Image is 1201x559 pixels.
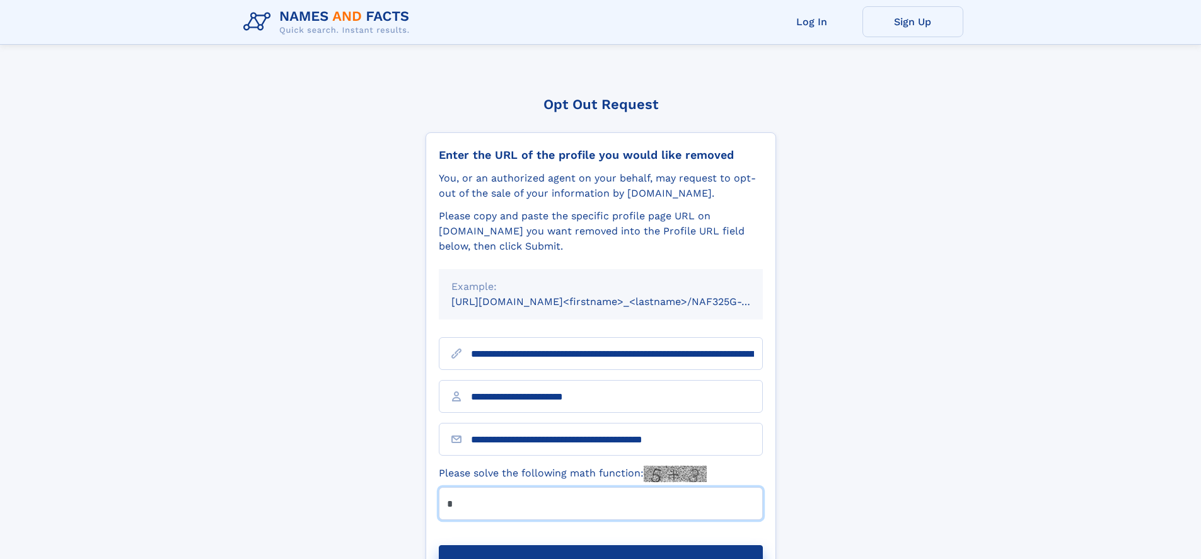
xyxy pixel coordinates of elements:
a: Sign Up [862,6,963,37]
div: Opt Out Request [426,96,776,112]
div: You, or an authorized agent on your behalf, may request to opt-out of the sale of your informatio... [439,171,763,201]
div: Please copy and paste the specific profile page URL on [DOMAIN_NAME] you want removed into the Pr... [439,209,763,254]
a: Log In [762,6,862,37]
small: [URL][DOMAIN_NAME]<firstname>_<lastname>/NAF325G-xxxxxxxx [451,296,787,308]
label: Please solve the following math function: [439,466,707,482]
div: Example: [451,279,750,294]
div: Enter the URL of the profile you would like removed [439,148,763,162]
img: Logo Names and Facts [238,5,420,39]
